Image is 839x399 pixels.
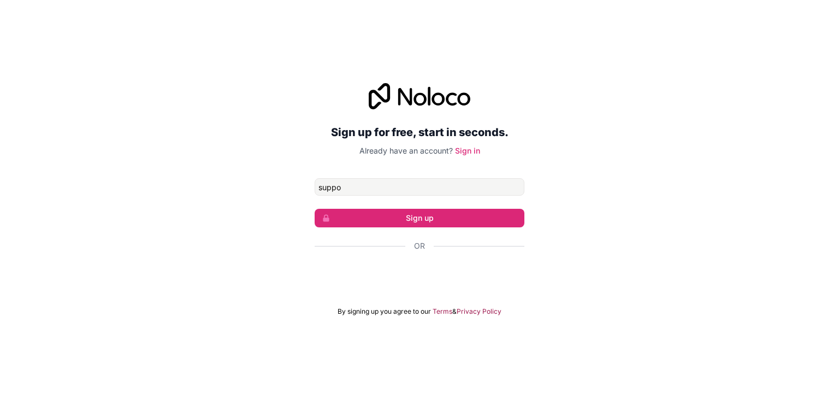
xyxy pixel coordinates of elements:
[457,307,501,316] a: Privacy Policy
[433,307,452,316] a: Terms
[309,263,530,287] iframe: Sign in with Google Button
[338,307,431,316] span: By signing up you agree to our
[315,122,524,142] h2: Sign up for free, start in seconds.
[414,240,425,251] span: Or
[315,178,524,196] input: Email address
[455,146,480,155] a: Sign in
[315,209,524,227] button: Sign up
[452,307,457,316] span: &
[359,146,453,155] span: Already have an account?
